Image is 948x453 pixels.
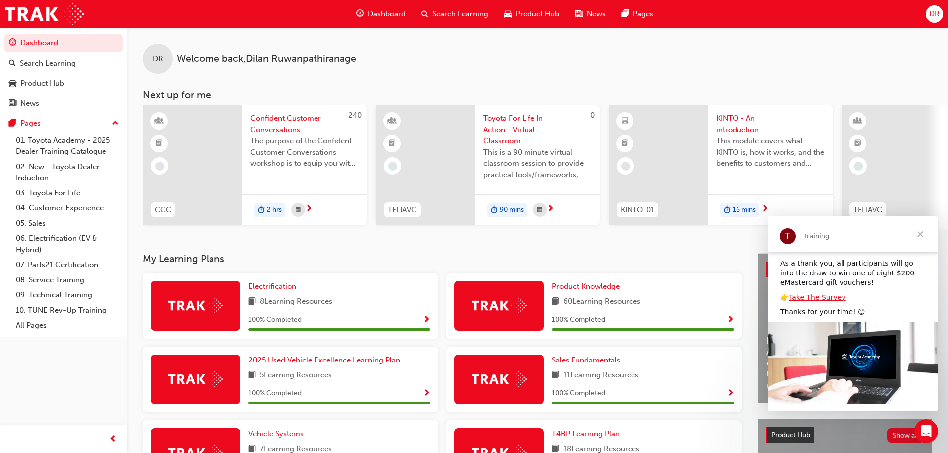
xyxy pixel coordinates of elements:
[552,388,605,399] span: 100 % Completed
[552,281,624,292] a: Product Knowledge
[552,314,605,326] span: 100 % Completed
[388,162,397,171] span: learningRecordVerb_NONE-icon
[496,4,567,24] a: car-iconProduct Hub
[421,8,428,20] span: search-icon
[733,204,756,216] span: 16 mins
[20,118,41,129] div: Pages
[248,282,296,291] span: Electrification
[20,78,64,89] div: Product Hub
[368,8,406,20] span: Dashboard
[483,113,592,147] span: Toyota For Life In Action - Virtual Classroom
[432,8,488,20] span: Search Learning
[766,427,924,443] a: Product HubShow all
[250,135,359,169] span: The purpose of the Confident Customer Conversations workshop is to equip you with tools to commun...
[766,368,924,391] span: Revolutionise the way you access and manage your learning resources.
[929,8,940,20] span: DR
[552,356,620,364] span: Sales Fundamentals
[552,355,624,366] a: Sales Fundamentals
[552,428,624,440] a: T4BP Learning Plan
[168,298,223,313] img: Trak
[248,388,302,399] span: 100 % Completed
[423,314,430,326] button: Show Progress
[258,204,265,217] span: duration-icon
[854,115,861,128] span: learningResourceType_INSTRUCTOR_LED-icon
[267,204,282,216] span: 2 hrs
[766,335,924,369] span: Help Shape the Future of Toyota Academy Training and Win an eMastercard!
[472,298,527,313] img: Trak
[248,429,304,438] span: Vehicle Systems
[127,90,948,101] h3: Next up for me
[633,8,653,20] span: Pages
[4,54,123,73] a: Search Learning
[552,296,559,308] span: book-icon
[143,105,367,225] a: 240CCCConfident Customer ConversationsThe purpose of the Confident Customer Conversations worksho...
[356,8,364,20] span: guage-icon
[9,79,16,88] span: car-icon
[155,204,171,216] span: CCC
[587,8,606,20] span: News
[4,114,123,133] button: Pages
[552,282,620,291] span: Product Knowledge
[389,137,396,150] span: booktick-icon
[248,314,302,326] span: 100 % Completed
[248,356,400,364] span: 2025 Used Vehicle Excellence Learning Plan
[575,8,583,20] span: news-icon
[143,253,742,265] h3: My Learning Plans
[5,3,84,25] img: Trak
[248,428,308,440] a: Vehicle Systems
[622,8,629,20] span: pages-icon
[727,389,734,398] span: Show Progress
[12,185,123,201] a: 03. Toyota For Life
[853,204,882,216] span: TFLIAVC
[376,105,600,225] a: 0TFLIAVCToyota For Life In Action - Virtual ClassroomThis is a 90 minute virtual classroom sessio...
[12,200,123,216] a: 04. Customer Experience
[926,5,943,23] button: DR
[716,113,825,135] span: KINTO - An introduction
[12,272,123,288] a: 08. Service Training
[423,389,430,398] span: Show Progress
[296,204,301,216] span: calendar-icon
[9,39,16,48] span: guage-icon
[614,4,661,24] a: pages-iconPages
[500,204,524,216] span: 90 mins
[248,355,404,366] a: 2025 Used Vehicle Excellence Learning Plan
[12,303,123,318] a: 10. TUNE Rev-Up Training
[12,159,123,185] a: 02. New - Toyota Dealer Induction
[12,318,123,333] a: All Pages
[250,113,359,135] span: Confident Customer Conversations
[248,296,256,308] span: book-icon
[109,433,117,446] span: prev-icon
[20,58,76,69] div: Search Learning
[305,205,313,214] span: next-icon
[20,98,39,109] div: News
[621,162,630,171] span: learningRecordVerb_NONE-icon
[590,111,595,120] span: 0
[491,204,498,217] span: duration-icon
[414,4,496,24] a: search-iconSearch Learning
[609,105,833,225] a: KINTO-01KINTO - An introductionThis module covers what KINTO is, how it works, and the benefits t...
[768,216,938,411] iframe: Intercom live chat message
[168,371,223,387] img: Trak
[4,32,123,114] button: DashboardSearch LearningProduct HubNews
[348,4,414,24] a: guage-iconDashboard
[4,34,123,52] a: Dashboard
[12,133,123,159] a: 01. Toyota Academy - 2025 Dealer Training Catalogue
[552,429,620,438] span: T4BP Learning Plan
[914,419,938,443] iframe: Intercom live chat
[260,296,332,308] span: 8 Learning Resources
[727,387,734,400] button: Show Progress
[156,115,163,128] span: learningResourceType_INSTRUCTOR_LED-icon
[567,4,614,24] a: news-iconNews
[12,287,123,303] a: 09. Technical Training
[9,59,16,68] span: search-icon
[504,8,512,20] span: car-icon
[483,147,592,181] span: This is a 90 minute virtual classroom session to provide practical tools/frameworks, behaviours a...
[621,204,654,216] span: KINTO-01
[727,316,734,325] span: Show Progress
[248,369,256,382] span: book-icon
